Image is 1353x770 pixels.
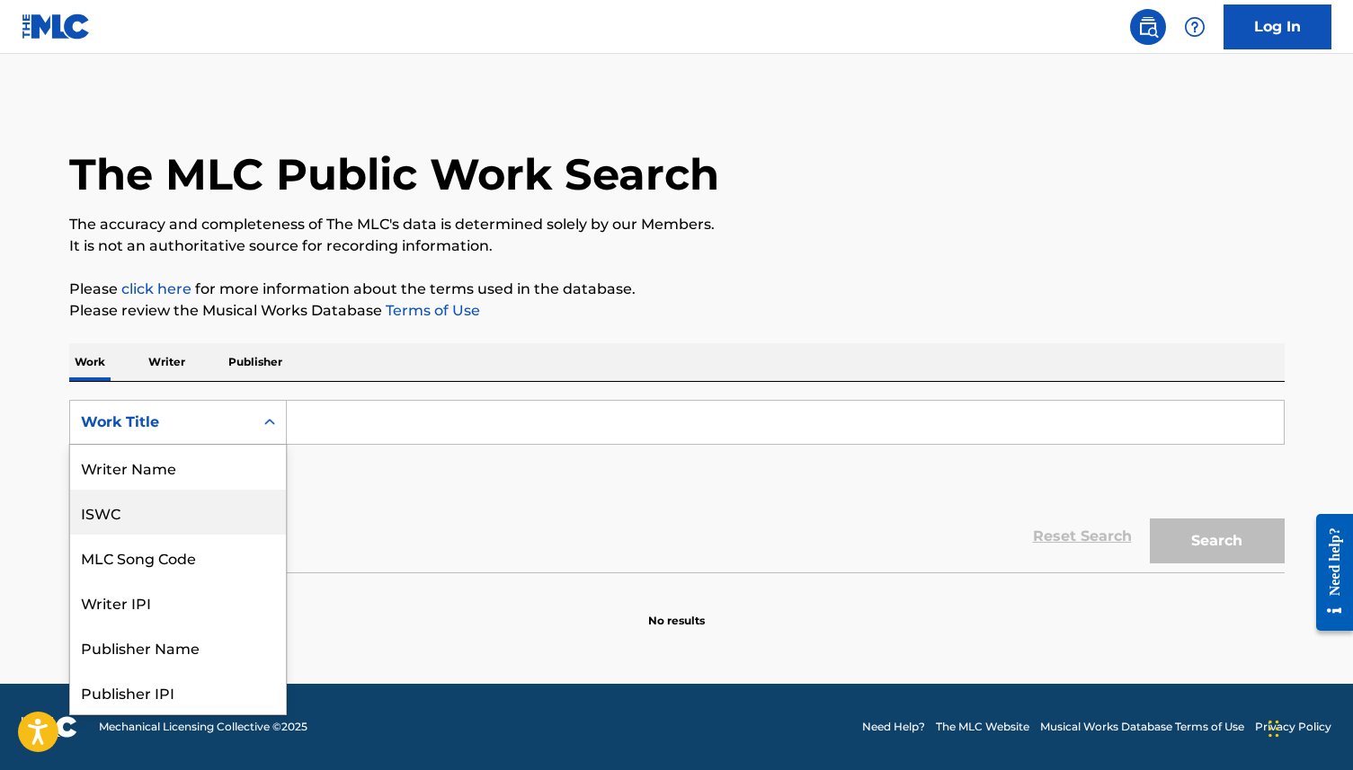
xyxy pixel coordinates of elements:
[1255,719,1331,735] a: Privacy Policy
[1137,16,1159,38] img: search
[69,214,1285,235] p: The accuracy and completeness of The MLC's data is determined solely by our Members.
[70,669,286,714] div: Publisher IPI
[648,591,705,629] p: No results
[70,535,286,580] div: MLC Song Code
[1184,16,1206,38] img: help
[22,13,91,40] img: MLC Logo
[69,400,1285,572] form: Search Form
[1268,702,1279,756] div: Drag
[1177,9,1213,45] div: Help
[70,580,286,624] div: Writer IPI
[70,624,286,669] div: Publisher Name
[70,445,286,490] div: Writer Name
[1040,719,1244,735] a: Musical Works Database Terms of Use
[143,343,191,381] p: Writer
[99,719,307,735] span: Mechanical Licensing Collective © 2025
[69,235,1285,257] p: It is not an authoritative source for recording information.
[70,490,286,535] div: ISWC
[1263,684,1353,770] iframe: Chat Widget
[121,280,191,297] a: click here
[862,719,925,735] a: Need Help?
[69,343,111,381] p: Work
[1130,9,1166,45] a: Public Search
[936,719,1029,735] a: The MLC Website
[1224,4,1331,49] a: Log In
[69,147,719,201] h1: The MLC Public Work Search
[81,412,243,433] div: Work Title
[69,279,1285,300] p: Please for more information about the terms used in the database.
[1303,500,1353,644] iframe: Resource Center
[69,300,1285,322] p: Please review the Musical Works Database
[223,343,288,381] p: Publisher
[382,302,480,319] a: Terms of Use
[22,716,77,738] img: logo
